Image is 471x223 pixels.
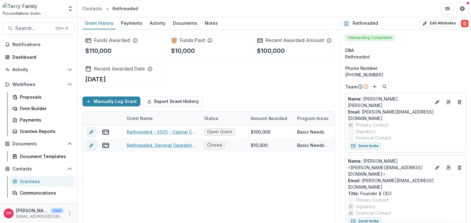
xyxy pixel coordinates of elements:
p: $10,000 [171,46,195,55]
div: Document Templates [20,153,70,160]
button: edit [86,140,96,150]
a: Rethreaded, General Operating Support , 10000, Safety/Security, Basic Needs [127,142,197,148]
div: Grant Name [123,112,200,125]
p: $110,000 [85,46,112,55]
button: edit [86,127,96,137]
div: Status [200,112,247,125]
a: Email: [PERSON_NAME][EMAIL_ADDRESS][DOMAIN_NAME] [348,109,463,122]
div: Status [200,115,222,122]
span: Signatory [356,203,376,210]
p: [EMAIL_ADDRESS][DOMAIN_NAME] [16,214,64,219]
h2: Funds Paid [180,37,205,43]
p: [DATE] [85,75,106,84]
button: Notifications [2,40,75,49]
div: Rethreaded [112,5,138,12]
div: Payments [118,19,145,28]
div: Contacts [82,5,102,12]
a: Activity [147,17,168,29]
button: Open Contacts [2,164,75,174]
a: Rethreaded - 2025 - Capital Campaign/Endowment Application [127,129,197,135]
a: Dashboard [2,52,75,62]
div: Grantee Reports [20,128,70,135]
button: Edit [434,164,441,171]
button: Edit [434,98,441,106]
div: Form Builder [20,105,70,112]
p: User [51,208,64,213]
span: Activity [12,67,65,72]
a: Go to contact [443,163,453,173]
span: Primary Contact [356,122,388,128]
div: Amount Awarded [247,112,293,125]
div: Amount Awarded [247,115,291,122]
div: Payments [20,117,70,123]
div: [PHONE_NUMBER] [345,71,466,78]
a: Documents [170,17,200,29]
div: Proposals [20,94,70,100]
span: Closed [207,143,222,148]
p: $100,000 [257,46,285,55]
button: Edit Attributes [420,20,459,27]
div: Communications [20,190,70,196]
button: Search... [2,22,75,35]
button: view-payments [102,142,109,149]
span: Documents [12,141,65,147]
span: Onboarding Completed [345,35,394,41]
span: Contacts [12,166,65,172]
span: Financial Contact [356,135,391,141]
span: Name : [348,96,362,101]
div: Basic Needs [297,129,324,135]
button: Deletes [456,98,463,106]
a: Grantee Reports [10,126,75,136]
div: Basic Needs [297,142,324,148]
a: Contacts [80,4,104,13]
a: Grantees [10,176,75,187]
div: Grant Name [123,115,156,122]
button: More [66,210,73,217]
a: Email: [PERSON_NAME][EMAIL_ADDRESS][DOMAIN_NAME] [348,177,463,190]
h2: Funds Awarded [94,37,130,43]
button: Open Activity [2,65,75,75]
span: Notifications [12,42,72,47]
p: Founder & CEO [348,190,463,197]
p: [PERSON_NAME] <[PERSON_NAME][EMAIL_ADDRESS][DOMAIN_NAME]> [348,158,431,177]
a: Form Builder [10,103,75,114]
div: Documents [170,19,200,28]
button: Open Documents [2,139,75,149]
span: Title : [348,191,359,196]
img: Terry Family Foundation logo [2,2,64,15]
nav: breadcrumb [80,4,140,13]
a: Payments [10,115,75,125]
span: Email: [348,109,361,114]
div: $100,000 [251,129,271,135]
a: Document Templates [10,151,75,161]
div: Dashboard [12,54,70,60]
p: [PERSON_NAME] [16,207,48,214]
span: Open Grant [207,129,232,135]
button: Manually Log Grant [82,96,140,106]
button: Search [381,83,388,90]
button: Open Data & Reporting [2,200,75,210]
span: Search... [15,25,52,31]
button: Open Workflows [2,79,75,89]
a: Name: [PERSON_NAME] [PERSON_NAME] [348,96,431,109]
span: Primary Contact [356,197,388,203]
a: Name: [PERSON_NAME] <[PERSON_NAME][EMAIL_ADDRESS][DOMAIN_NAME]> [348,158,431,177]
span: Email: [348,178,361,183]
p: [PERSON_NAME] [PERSON_NAME] [348,96,431,109]
button: Add [371,83,378,90]
button: Send Invite [348,142,381,150]
h2: Recent Awarded Date [94,66,145,72]
a: Grant History [82,17,116,29]
div: $10,000 [251,142,268,148]
div: Grantees [20,178,70,185]
div: Activity [147,19,168,28]
a: Proposals [10,92,75,102]
a: Go to contact [443,97,453,107]
a: Communications [10,188,75,198]
div: Program Areas [293,115,332,122]
span: Signatory [356,128,376,135]
button: Get Help [456,2,469,15]
span: Name : [348,158,362,164]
